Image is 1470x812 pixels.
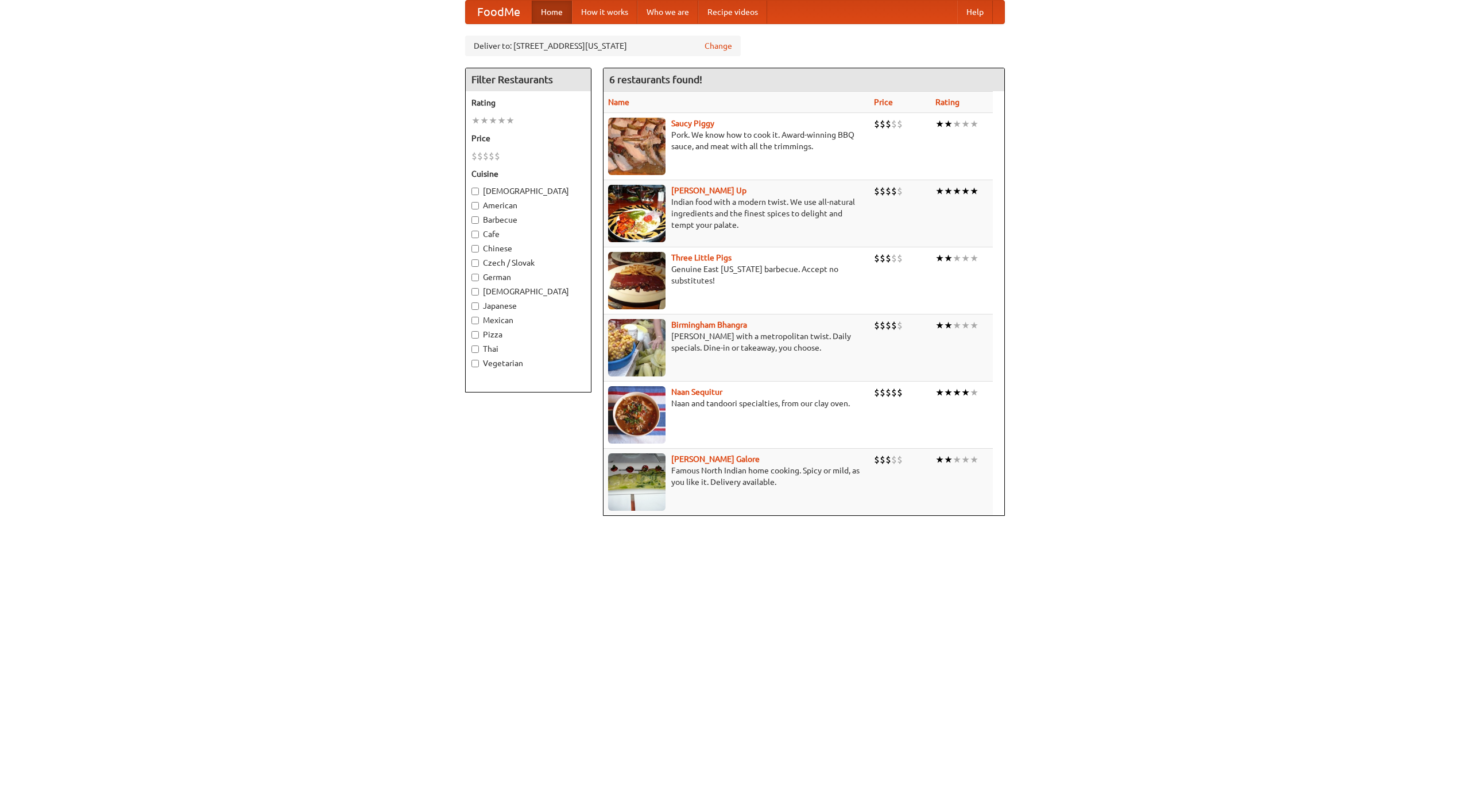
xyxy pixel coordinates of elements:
[944,185,953,197] li: ★
[944,319,953,332] li: ★
[935,386,944,399] li: ★
[489,114,497,127] li: ★
[671,119,714,128] a: Saucy Piggy
[489,150,494,162] li: $
[897,118,903,130] li: $
[970,386,978,399] li: ★
[880,453,885,466] li: $
[608,98,629,107] a: Name
[471,168,585,180] h5: Cuisine
[891,386,897,399] li: $
[608,465,865,488] p: Famous North Indian home cooking. Spicy or mild, as you like it. Delivery available.
[466,1,532,24] a: FoodMe
[471,331,479,339] input: Pizza
[880,118,885,130] li: $
[471,200,585,211] label: American
[471,302,479,310] input: Japanese
[885,453,891,466] li: $
[891,185,897,197] li: $
[880,185,885,197] li: $
[874,252,880,265] li: $
[483,150,489,162] li: $
[471,259,479,267] input: Czech / Slovak
[935,252,944,265] li: ★
[471,288,479,296] input: [DEMOGRAPHIC_DATA]
[609,74,702,85] ng-pluralize: 6 restaurants found!
[891,252,897,265] li: $
[874,118,880,130] li: $
[874,453,880,466] li: $
[961,252,970,265] li: ★
[671,320,747,329] a: Birmingham Bhangra
[953,386,961,399] li: ★
[880,319,885,332] li: $
[637,1,698,24] a: Who we are
[471,345,479,353] input: Thai
[471,317,479,324] input: Mexican
[885,118,891,130] li: $
[961,386,970,399] li: ★
[471,343,585,355] label: Thai
[471,216,479,224] input: Barbecue
[880,386,885,399] li: $
[935,453,944,466] li: ★
[471,271,585,283] label: German
[471,243,585,254] label: Chinese
[957,1,993,24] a: Help
[874,98,893,107] a: Price
[471,358,585,369] label: Vegetarian
[961,453,970,466] li: ★
[885,252,891,265] li: $
[935,98,960,107] a: Rating
[471,257,585,269] label: Czech / Slovak
[506,114,514,127] li: ★
[935,185,944,197] li: ★
[885,185,891,197] li: $
[471,231,479,238] input: Cafe
[897,252,903,265] li: $
[953,252,961,265] li: ★
[970,252,978,265] li: ★
[935,319,944,332] li: ★
[671,186,746,195] a: [PERSON_NAME] Up
[944,386,953,399] li: ★
[891,319,897,332] li: $
[874,386,880,399] li: $
[608,263,865,286] p: Genuine East [US_STATE] barbecue. Accept no substitutes!
[961,185,970,197] li: ★
[466,68,591,91] h4: Filter Restaurants
[970,118,978,130] li: ★
[944,118,953,130] li: ★
[608,398,865,409] p: Naan and tandoori specialties, from our clay oven.
[608,129,865,152] p: Pork. We know how to cook it. Award-winning BBQ sauce, and meat with all the trimmings.
[471,274,479,281] input: German
[572,1,637,24] a: How it works
[471,202,479,209] input: American
[494,150,500,162] li: $
[608,185,666,242] img: curryup.jpg
[970,185,978,197] li: ★
[891,453,897,466] li: $
[944,252,953,265] li: ★
[970,319,978,332] li: ★
[891,118,897,130] li: $
[671,387,722,397] a: Naan Sequitur
[671,253,732,262] a: Three Little Pigs
[497,114,506,127] li: ★
[608,196,865,231] p: Indian food with a modern twist. We use all-natural ingredients and the finest spices to delight ...
[897,185,903,197] li: $
[874,319,880,332] li: $
[961,118,970,130] li: ★
[970,453,978,466] li: ★
[880,252,885,265] li: $
[897,319,903,332] li: $
[897,386,903,399] li: $
[953,118,961,130] li: ★
[471,97,585,108] h5: Rating
[671,454,760,464] a: [PERSON_NAME] Galore
[705,40,732,52] a: Change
